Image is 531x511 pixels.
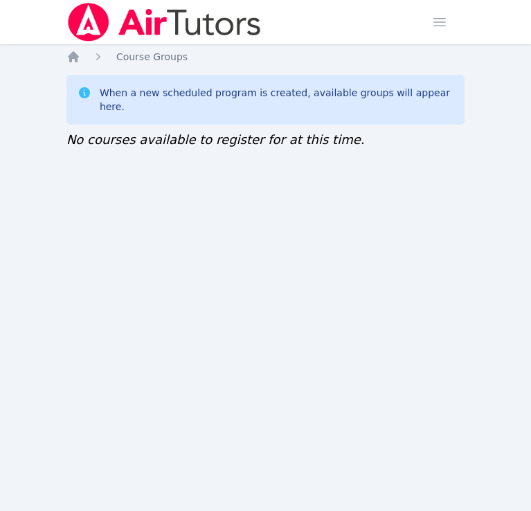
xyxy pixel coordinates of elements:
[66,132,365,147] span: No courses available to register for at this time.
[66,50,465,64] nav: Breadcrumb
[116,50,188,64] a: Course Groups
[100,86,453,114] div: When a new scheduled program is created, available groups will appear here.
[66,3,262,42] img: Air Tutors
[116,51,188,62] span: Course Groups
